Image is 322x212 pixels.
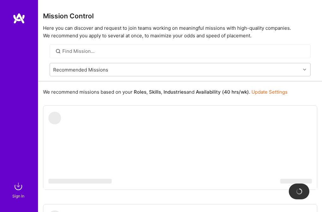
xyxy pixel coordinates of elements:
i: icon SearchGrey [55,48,62,55]
img: logo [13,13,25,24]
a: Update Settings [251,89,288,95]
input: Find Mission... [62,48,306,54]
p: Here you can discover and request to join teams working on meaningful missions with high-quality ... [43,24,317,40]
div: Recommended Missions [53,66,108,73]
b: Industries [164,89,186,95]
h3: Mission Control [43,12,317,20]
img: loading [295,187,303,196]
div: Sign In [12,193,24,199]
b: Skills [149,89,161,95]
img: sign in [12,180,25,193]
b: Availability (40 hrs/wk) [196,89,249,95]
p: We recommend missions based on your , , and . [43,89,288,95]
a: sign inSign In [13,180,25,199]
b: Roles [134,89,146,95]
i: icon Chevron [303,68,306,71]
